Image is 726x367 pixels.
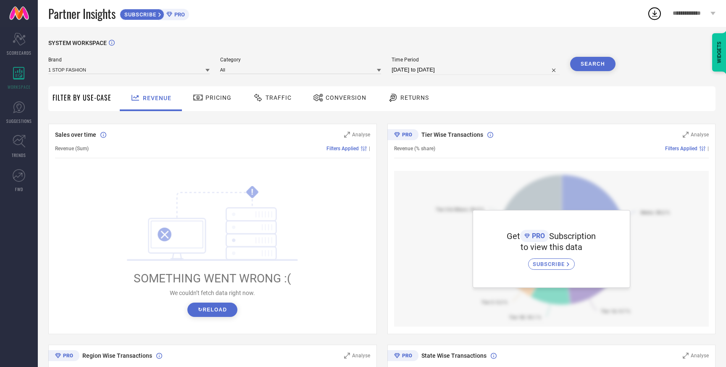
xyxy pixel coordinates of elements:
span: Filters Applied [326,146,359,152]
span: Sales over time [55,131,96,138]
span: Category [220,57,381,63]
svg: Zoom [683,353,689,359]
span: FWD [15,186,23,192]
span: SUGGESTIONS [6,118,32,124]
span: Analyse [691,132,709,138]
span: | [369,146,370,152]
input: Select time period [392,65,560,75]
div: Premium [387,350,418,363]
span: Get [507,231,520,241]
span: Analyse [352,353,370,359]
span: Brand [48,57,210,63]
tspan: ! [251,187,253,197]
div: Open download list [647,6,662,21]
button: Search [570,57,616,71]
span: PRO [172,11,185,18]
span: State Wise Transactions [421,352,487,359]
div: Premium [387,129,418,142]
span: to view this data [521,242,582,252]
svg: Zoom [344,353,350,359]
span: Region Wise Transactions [82,352,152,359]
a: SUBSCRIBE [528,252,575,270]
span: TRENDS [12,152,26,158]
span: Revenue (Sum) [55,146,89,152]
span: Subscription [549,231,596,241]
span: Analyse [691,353,709,359]
button: ↻Reload [187,303,237,317]
span: Filter By Use-Case [53,93,111,103]
span: Conversion [326,94,366,101]
span: Revenue (% share) [394,146,435,152]
a: SUBSCRIBEPRO [120,7,189,20]
span: SUBSCRIBE [120,11,158,18]
span: SOMETHING WENT WRONG :( [134,271,291,285]
span: Tier Wise Transactions [421,131,483,138]
span: Time Period [392,57,560,63]
span: Pricing [205,94,231,101]
svg: Zoom [344,132,350,138]
span: We couldn’t fetch data right now. [170,290,255,296]
div: Premium [48,350,79,363]
span: Partner Insights [48,5,116,22]
span: | [708,146,709,152]
span: Traffic [266,94,292,101]
span: Returns [400,94,429,101]
span: SYSTEM WORKSPACE [48,40,107,46]
span: Filters Applied [665,146,697,152]
span: SUBSCRIBE [533,261,567,267]
svg: Zoom [683,132,689,138]
span: Revenue [143,95,171,101]
span: SCORECARDS [7,50,32,56]
span: Analyse [352,132,370,138]
span: PRO [530,232,545,240]
span: WORKSPACE [8,84,31,90]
